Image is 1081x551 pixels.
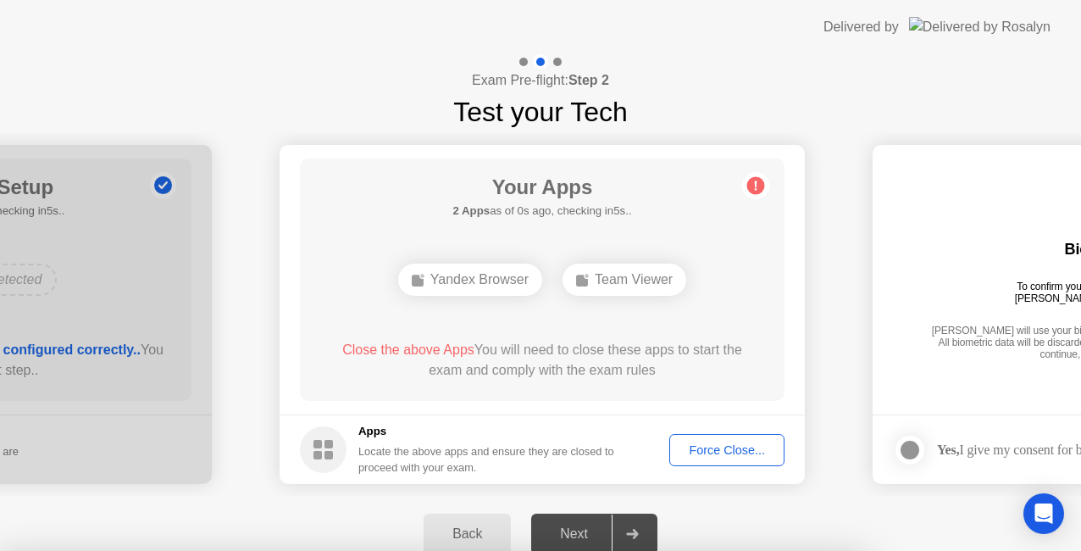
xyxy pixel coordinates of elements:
strong: Yes, [937,442,959,457]
b: 2 Apps [452,204,490,217]
div: Delivered by [823,17,899,37]
h5: Apps [358,423,615,440]
div: You will need to close these apps to start the exam and comply with the exam rules [324,340,761,381]
div: Yandex Browser [398,264,542,296]
div: Back [429,526,506,542]
h5: as of 0s ago, checking in5s.. [452,203,631,220]
b: Step 2 [568,73,609,87]
div: Next [536,526,612,542]
div: Force Close... [675,443,779,457]
img: Delivered by Rosalyn [909,17,1051,36]
div: Open Intercom Messenger [1023,493,1064,534]
span: Close the above Apps [342,342,474,357]
h1: Your Apps [452,172,631,203]
h4: Exam Pre-flight: [472,70,609,91]
div: Team Viewer [563,264,686,296]
div: Locate the above apps and ensure they are closed to proceed with your exam. [358,443,615,476]
h1: Test your Tech [453,92,628,132]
